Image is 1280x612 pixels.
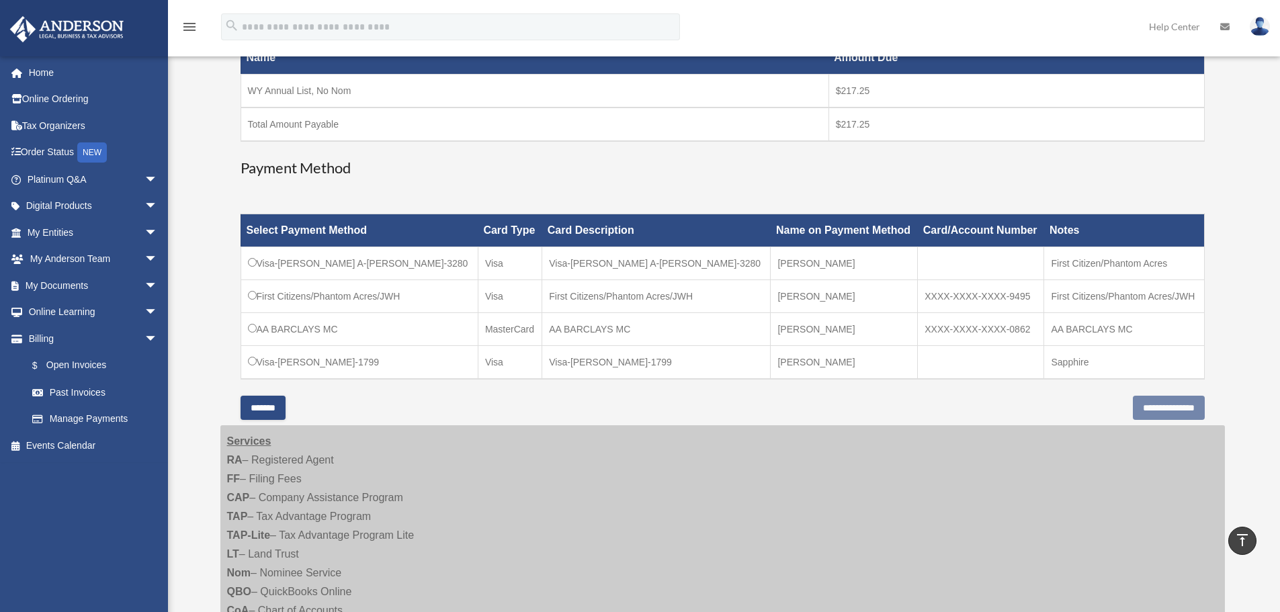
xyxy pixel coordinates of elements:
[1044,247,1204,280] td: First Citizen/Phantom Acres
[9,112,178,139] a: Tax Organizers
[241,280,478,313] td: First Citizens/Phantom Acres/JWH
[9,139,178,167] a: Order StatusNEW
[227,548,239,560] strong: LT
[828,107,1204,141] td: $217.25
[828,75,1204,108] td: $217.25
[40,357,46,374] span: $
[9,86,178,113] a: Online Ordering
[1228,527,1256,555] a: vertical_align_top
[9,272,178,299] a: My Documentsarrow_drop_down
[9,246,178,273] a: My Anderson Teamarrow_drop_down
[241,214,478,247] th: Select Payment Method
[9,219,178,246] a: My Entitiesarrow_drop_down
[771,214,918,247] th: Name on Payment Method
[6,16,128,42] img: Anderson Advisors Platinum Portal
[77,142,107,163] div: NEW
[771,280,918,313] td: [PERSON_NAME]
[241,158,1205,179] h3: Payment Method
[227,492,250,503] strong: CAP
[227,567,251,578] strong: Nom
[241,346,478,380] td: Visa-[PERSON_NAME]-1799
[771,313,918,346] td: [PERSON_NAME]
[1044,214,1204,247] th: Notes
[181,24,198,35] a: menu
[144,325,171,353] span: arrow_drop_down
[918,214,1044,247] th: Card/Account Number
[227,511,248,522] strong: TAP
[9,166,178,193] a: Platinum Q&Aarrow_drop_down
[227,435,271,447] strong: Services
[771,247,918,280] td: [PERSON_NAME]
[771,346,918,380] td: [PERSON_NAME]
[9,432,178,459] a: Events Calendar
[241,247,478,280] td: Visa-[PERSON_NAME] A-[PERSON_NAME]-3280
[1234,532,1250,548] i: vertical_align_top
[241,42,828,75] th: Name
[478,313,542,346] td: MasterCard
[918,280,1044,313] td: XXXX-XXXX-XXXX-9495
[144,272,171,300] span: arrow_drop_down
[478,346,542,380] td: Visa
[9,193,178,220] a: Digital Productsarrow_drop_down
[227,586,251,597] strong: QBO
[19,352,165,380] a: $Open Invoices
[224,18,239,33] i: search
[9,59,178,86] a: Home
[542,346,771,380] td: Visa-[PERSON_NAME]-1799
[181,19,198,35] i: menu
[9,299,178,326] a: Online Learningarrow_drop_down
[227,454,243,466] strong: RA
[1044,280,1204,313] td: First Citizens/Phantom Acres/JWH
[144,246,171,273] span: arrow_drop_down
[1044,313,1204,346] td: AA BARCLAYS MC
[1044,346,1204,380] td: Sapphire
[9,325,171,352] a: Billingarrow_drop_down
[918,313,1044,346] td: XXXX-XXXX-XXXX-0862
[828,42,1204,75] th: Amount Due
[478,247,542,280] td: Visa
[144,299,171,326] span: arrow_drop_down
[542,247,771,280] td: Visa-[PERSON_NAME] A-[PERSON_NAME]-3280
[227,529,271,541] strong: TAP-Lite
[478,280,542,313] td: Visa
[1250,17,1270,36] img: User Pic
[227,473,241,484] strong: FF
[241,75,828,108] td: WY Annual List, No Nom
[144,166,171,193] span: arrow_drop_down
[542,280,771,313] td: First Citizens/Phantom Acres/JWH
[19,379,171,406] a: Past Invoices
[144,193,171,220] span: arrow_drop_down
[542,313,771,346] td: AA BARCLAYS MC
[241,313,478,346] td: AA BARCLAYS MC
[19,406,171,433] a: Manage Payments
[144,219,171,247] span: arrow_drop_down
[241,107,828,141] td: Total Amount Payable
[478,214,542,247] th: Card Type
[542,214,771,247] th: Card Description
